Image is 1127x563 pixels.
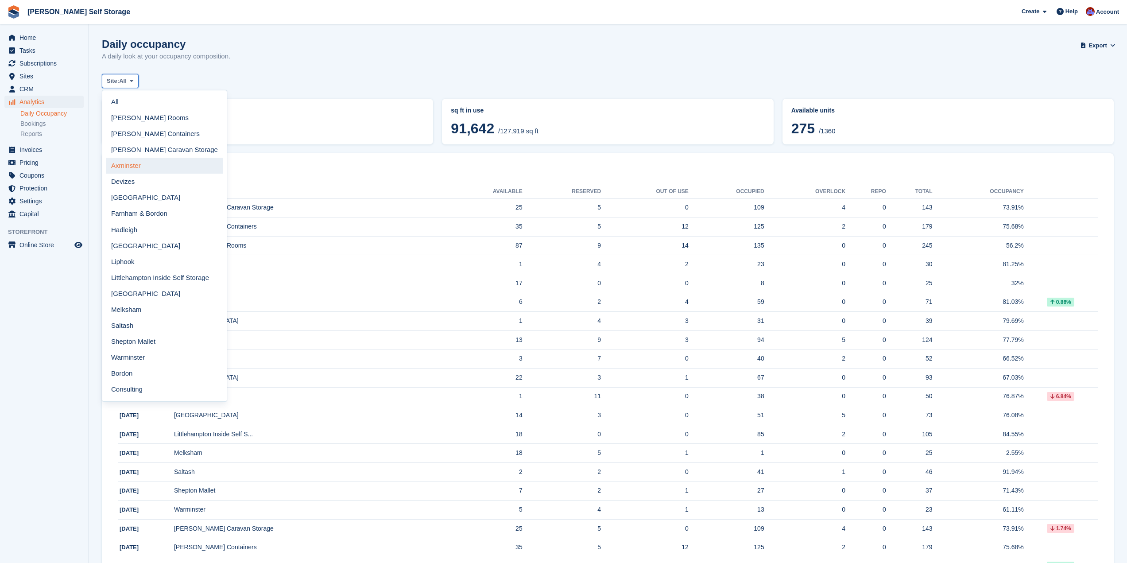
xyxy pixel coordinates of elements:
div: 0 [764,486,845,495]
a: Bookings [20,120,84,128]
td: 1 [601,481,689,501]
td: 11 [523,387,601,406]
span: Online Store [19,239,73,251]
div: 0 [845,297,886,307]
div: 0 [764,448,845,458]
td: 124 [886,330,933,349]
div: 85 [689,430,764,439]
td: 76.08% [933,406,1024,425]
img: stora-icon-8386f47178a22dfd0bd8f6a31ec36ba5ce8667c1dd55bd0f319d3a0aa187defe.svg [7,5,20,19]
div: 38 [689,392,764,401]
td: 3 [601,312,689,331]
a: menu [4,208,84,220]
span: Create [1022,7,1039,16]
td: 5 [523,198,601,217]
div: 1.74% [1047,524,1074,533]
div: 0 [845,392,886,401]
div: 0 [845,373,886,382]
td: 143 [886,198,933,217]
a: Hadleigh [106,222,223,238]
td: 13 [442,330,522,349]
div: 27 [689,486,764,495]
td: 3 [523,369,601,388]
span: /1360 [819,127,836,135]
span: Account [1096,8,1119,16]
div: 0 [845,335,886,345]
td: 46 [886,463,933,482]
div: 1 [689,448,764,458]
div: 0 [764,260,845,269]
td: 73.91% [933,198,1024,217]
td: 0 [523,274,601,293]
div: 0 [764,505,845,514]
td: 56.2% [933,236,1024,255]
span: Home [19,31,73,44]
td: 25 [886,274,933,293]
td: 0 [601,463,689,482]
div: 0 [845,543,886,552]
td: 179 [886,538,933,557]
td: 0 [601,406,689,425]
td: [PERSON_NAME] Rooms [174,236,442,255]
span: Tasks [19,44,73,57]
abbr: Current percentage of units occupied or overlocked [791,106,1105,115]
div: 0 [845,203,886,212]
td: 245 [886,236,933,255]
td: Consulting [174,274,442,293]
td: 4 [523,255,601,274]
p: A daily look at your occupancy composition. [102,51,230,62]
td: 22 [442,369,522,388]
div: 109 [689,524,764,533]
td: 9 [523,236,601,255]
span: Invoices [19,144,73,156]
td: 9 [523,330,601,349]
td: 14 [442,406,522,425]
td: 87 [442,236,522,255]
td: 81.25% [933,255,1024,274]
td: 4 [601,293,689,312]
div: 67 [689,373,764,382]
td: 18 [442,444,522,463]
td: Shepton Mallet [174,481,442,501]
div: 135 [689,241,764,250]
td: 12 [601,538,689,557]
td: 75.68% [933,538,1024,557]
span: [DATE] [120,431,139,438]
td: 7 [523,349,601,369]
td: 1 [442,387,522,406]
div: 0.86% [1047,298,1074,307]
td: 2.55% [933,444,1024,463]
a: All [106,94,223,110]
td: [PERSON_NAME] Containers [174,217,442,237]
td: 30 [886,255,933,274]
button: Export [1082,38,1114,53]
div: 0 [845,260,886,269]
td: 75.68% [933,217,1024,237]
th: Available [442,185,522,199]
td: 17 [442,274,522,293]
span: Analytics [19,96,73,108]
td: 5 [523,217,601,237]
a: Shepton Mallet [106,334,223,349]
div: 2 [764,430,845,439]
td: 2 [523,463,601,482]
a: [PERSON_NAME] Rooms [106,110,223,126]
a: menu [4,96,84,108]
td: Liphook [174,387,442,406]
a: Preview store [73,240,84,250]
span: Capital [19,208,73,220]
td: 61.11% [933,501,1024,520]
td: 5 [523,538,601,557]
div: 0 [845,524,886,533]
th: Repo [845,185,886,199]
td: 18 [442,425,522,444]
div: 0 [845,430,886,439]
th: Total [886,185,933,199]
abbr: Current percentage of sq ft occupied [111,106,424,115]
td: 25 [442,198,522,217]
a: Saltash [106,318,223,334]
td: Saltash [174,463,442,482]
div: 0 [845,354,886,363]
td: 0 [601,349,689,369]
th: Reserved [523,185,601,199]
